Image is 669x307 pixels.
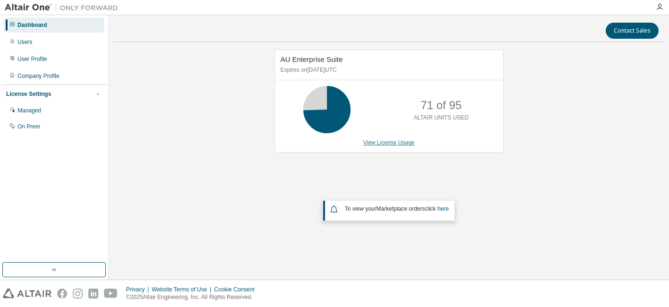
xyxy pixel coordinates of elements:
div: Company Profile [17,72,60,80]
p: © 2025 Altair Engineering, Inc. All Rights Reserved. [126,293,260,301]
div: Managed [17,107,41,114]
em: Marketplace orders [377,205,425,212]
div: Cookie Consent [214,286,260,293]
p: ALTAIR UNITS USED [414,114,469,122]
span: AU Enterprise Suite [281,55,343,63]
div: License Settings [6,90,51,98]
button: Contact Sales [606,23,659,39]
p: Expires on [DATE] UTC [281,66,495,74]
div: Website Terms of Use [152,286,214,293]
p: 71 of 95 [420,97,462,113]
span: To view your click [345,205,449,212]
img: youtube.svg [104,289,118,298]
img: altair_logo.svg [3,289,51,298]
div: On Prem [17,123,40,130]
div: Dashboard [17,21,47,29]
img: Altair One [5,3,123,12]
a: here [437,205,449,212]
div: User Profile [17,55,47,63]
div: Privacy [126,286,152,293]
a: View License Usage [363,139,415,146]
img: linkedin.svg [88,289,98,298]
img: facebook.svg [57,289,67,298]
img: instagram.svg [73,289,83,298]
div: Users [17,38,32,46]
